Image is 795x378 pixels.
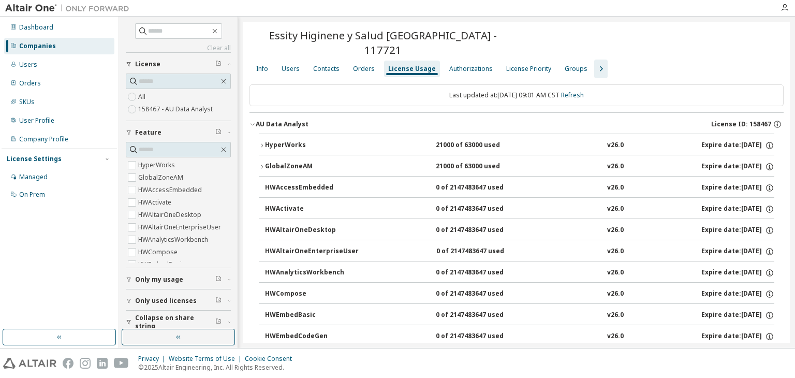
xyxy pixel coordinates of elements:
[215,128,222,137] span: Clear filter
[259,134,774,157] button: HyperWorks21000 of 63000 usedv26.0Expire date:[DATE]
[126,44,231,52] a: Clear all
[138,234,210,246] label: HWAnalyticsWorkbench
[19,98,35,106] div: SKUs
[138,196,173,209] label: HWActivate
[436,311,529,320] div: 0 of 2147483647 used
[126,311,231,333] button: Collapse on share string
[138,355,169,363] div: Privacy
[19,135,68,143] div: Company Profile
[138,258,187,271] label: HWEmbedBasic
[265,247,359,256] div: HWAltairOneEnterpriseUser
[265,205,358,214] div: HWActivate
[607,162,624,171] div: v26.0
[19,191,45,199] div: On Prem
[7,155,62,163] div: License Settings
[353,65,375,73] div: Orders
[19,79,41,88] div: Orders
[388,65,436,73] div: License Usage
[265,268,358,278] div: HWAnalyticsWorkbench
[436,205,529,214] div: 0 of 2147483647 used
[701,141,774,150] div: Expire date: [DATE]
[265,219,774,242] button: HWAltairOneDesktop0 of 2147483647 usedv26.0Expire date:[DATE]
[265,332,358,341] div: HWEmbedCodeGen
[607,205,624,214] div: v26.0
[265,325,774,348] button: HWEmbedCodeGen0 of 2147483647 usedv26.0Expire date:[DATE]
[138,209,203,221] label: HWAltairOneDesktop
[215,318,222,326] span: Clear filter
[701,226,774,235] div: Expire date: [DATE]
[126,121,231,144] button: Feature
[607,183,624,193] div: v26.0
[97,358,108,369] img: linkedin.svg
[607,141,624,150] div: v26.0
[138,91,148,103] label: All
[436,247,529,256] div: 0 of 2147483647 used
[265,162,358,171] div: GlobalZoneAM
[607,226,624,235] div: v26.0
[282,65,300,73] div: Users
[138,159,177,171] label: HyperWorks
[565,65,587,73] div: Groups
[19,42,56,50] div: Companies
[265,198,774,221] button: HWActivate0 of 2147483647 usedv26.0Expire date:[DATE]
[265,177,774,199] button: HWAccessEmbedded0 of 2147483647 usedv26.0Expire date:[DATE]
[436,141,529,150] div: 21000 of 63000 used
[701,247,774,256] div: Expire date: [DATE]
[265,240,774,263] button: HWAltairOneEnterpriseUser0 of 2147483647 usedv26.0Expire date:[DATE]
[265,226,358,235] div: HWAltairOneDesktop
[607,268,624,278] div: v26.0
[138,363,298,372] p: © 2025 Altair Engineering, Inc. All Rights Reserved.
[436,289,529,299] div: 0 of 2147483647 used
[138,221,223,234] label: HWAltairOneEnterpriseUser
[19,117,54,125] div: User Profile
[701,311,774,320] div: Expire date: [DATE]
[126,289,231,312] button: Only used licenses
[561,91,584,99] a: Refresh
[436,226,529,235] div: 0 of 2147483647 used
[80,358,91,369] img: instagram.svg
[215,60,222,68] span: Clear filter
[506,65,551,73] div: License Priority
[63,358,73,369] img: facebook.svg
[265,141,358,150] div: HyperWorks
[607,311,624,320] div: v26.0
[265,289,358,299] div: HWCompose
[256,120,308,128] div: AU Data Analyst
[126,268,231,291] button: Only my usage
[135,314,215,330] span: Collapse on share string
[135,275,183,284] span: Only my usage
[249,113,784,136] button: AU Data AnalystLicense ID: 158467
[135,128,161,137] span: Feature
[114,358,129,369] img: youtube.svg
[126,53,231,76] button: License
[138,171,185,184] label: GlobalZoneAM
[436,162,529,171] div: 21000 of 63000 used
[19,61,37,69] div: Users
[215,275,222,284] span: Clear filter
[169,355,245,363] div: Website Terms of Use
[138,103,215,115] label: 158467 - AU Data Analyst
[249,84,784,106] div: Last updated at: [DATE] 09:01 AM CST
[135,297,197,305] span: Only used licenses
[265,304,774,327] button: HWEmbedBasic0 of 2147483647 usedv26.0Expire date:[DATE]
[265,283,774,306] button: HWCompose0 of 2147483647 usedv26.0Expire date:[DATE]
[607,247,624,256] div: v26.0
[215,297,222,305] span: Clear filter
[259,155,774,178] button: GlobalZoneAM21000 of 63000 usedv26.0Expire date:[DATE]
[19,23,53,32] div: Dashboard
[265,311,358,320] div: HWEmbedBasic
[245,355,298,363] div: Cookie Consent
[449,65,493,73] div: Authorizations
[607,289,624,299] div: v26.0
[701,162,774,171] div: Expire date: [DATE]
[701,332,774,341] div: Expire date: [DATE]
[265,261,774,284] button: HWAnalyticsWorkbench0 of 2147483647 usedv26.0Expire date:[DATE]
[5,3,135,13] img: Altair One
[138,184,204,196] label: HWAccessEmbedded
[701,268,774,278] div: Expire date: [DATE]
[701,289,774,299] div: Expire date: [DATE]
[19,173,48,181] div: Managed
[711,120,771,128] span: License ID: 158467
[436,332,529,341] div: 0 of 2147483647 used
[701,183,774,193] div: Expire date: [DATE]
